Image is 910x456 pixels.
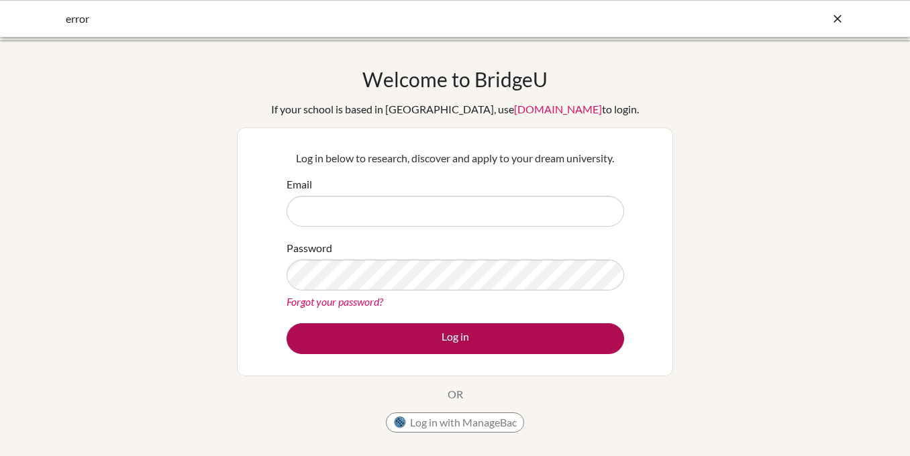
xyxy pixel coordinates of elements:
div: If your school is based in [GEOGRAPHIC_DATA], use to login. [271,101,639,117]
p: OR [448,386,463,402]
label: Email [287,176,312,192]
label: Password [287,240,332,256]
button: Log in [287,323,624,354]
h1: Welcome to BridgeU [362,67,548,91]
a: Forgot your password? [287,295,383,308]
div: error [66,11,643,27]
a: [DOMAIN_NAME] [514,103,602,115]
p: Log in below to research, discover and apply to your dream university. [287,150,624,166]
button: Log in with ManageBac [386,412,524,433]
